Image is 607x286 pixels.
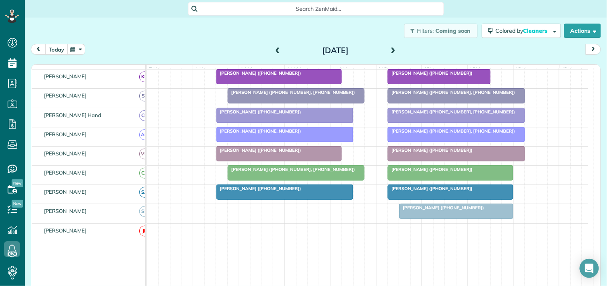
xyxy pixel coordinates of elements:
span: [PERSON_NAME] [42,131,88,137]
span: JP [139,226,150,236]
button: next [586,44,601,55]
span: SC [139,91,150,101]
span: [PERSON_NAME] ([PHONE_NUMBER]) [387,167,473,172]
span: [PERSON_NAME] ([PHONE_NUMBER], [PHONE_NUMBER]) [227,89,355,95]
span: [PERSON_NAME] [42,208,88,214]
span: KD [139,71,150,82]
span: [PERSON_NAME] Hand [42,112,103,118]
button: Colored byCleaners [482,24,561,38]
span: SA [139,187,150,198]
span: 8am [193,66,208,73]
span: [PERSON_NAME] [42,92,88,99]
button: prev [31,44,46,55]
span: New [12,200,23,208]
span: [PERSON_NAME] ([PHONE_NUMBER]) [387,147,473,153]
span: [PERSON_NAME] ([PHONE_NUMBER]) [387,70,473,76]
span: 12pm [377,66,394,73]
span: [PERSON_NAME] ([PHONE_NUMBER], [PHONE_NUMBER]) [387,89,515,95]
span: VM [139,149,150,159]
span: 4pm [560,66,574,73]
h2: [DATE] [285,46,385,55]
span: [PERSON_NAME] ([PHONE_NUMBER]) [216,128,302,134]
span: Cleaners [523,27,549,34]
span: 3pm [514,66,528,73]
span: 10am [285,66,303,73]
span: 11am [331,66,349,73]
span: Coming soon [435,27,471,34]
span: [PERSON_NAME] ([PHONE_NUMBER]) [216,147,302,153]
span: Filters: [417,27,434,34]
span: CA [139,168,150,179]
span: New [12,179,23,187]
div: Open Intercom Messenger [580,259,599,278]
span: SM [139,206,150,217]
span: [PERSON_NAME] ([PHONE_NUMBER]) [216,186,302,191]
span: [PERSON_NAME] [42,150,88,157]
span: AM [139,129,150,140]
span: [PERSON_NAME] ([PHONE_NUMBER]) [216,70,302,76]
button: Actions [564,24,601,38]
span: CH [139,110,150,121]
span: [PERSON_NAME] ([PHONE_NUMBER], [PHONE_NUMBER]) [387,128,515,134]
span: [PERSON_NAME] ([PHONE_NUMBER], [PHONE_NUMBER]) [227,167,355,172]
span: [PERSON_NAME] [42,189,88,195]
span: [PERSON_NAME] ([PHONE_NUMBER]) [387,186,473,191]
button: today [45,44,68,55]
span: 1pm [422,66,436,73]
span: [PERSON_NAME] [42,169,88,176]
span: [PERSON_NAME] [42,227,88,234]
span: 7am [147,66,162,73]
span: Colored by [496,27,551,34]
span: [PERSON_NAME] ([PHONE_NUMBER]) [399,205,485,211]
span: 9am [239,66,254,73]
span: [PERSON_NAME] ([PHONE_NUMBER], [PHONE_NUMBER]) [387,109,515,115]
span: [PERSON_NAME] ([PHONE_NUMBER]) [216,109,302,115]
span: [PERSON_NAME] [42,73,88,79]
span: 2pm [468,66,482,73]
